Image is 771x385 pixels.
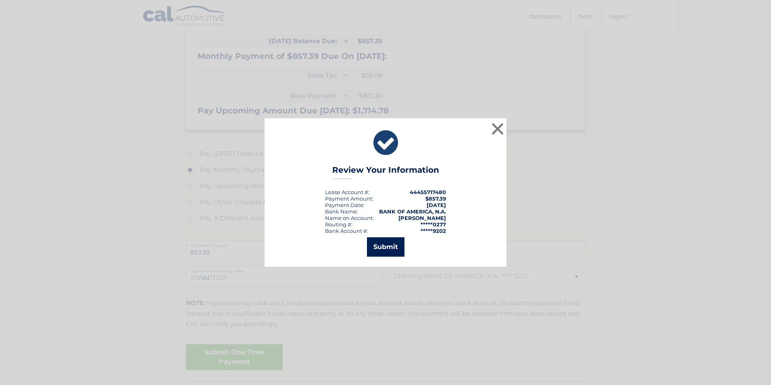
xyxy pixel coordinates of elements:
[325,215,374,221] div: Name on Account:
[379,208,446,215] strong: BANK OF AMERICA, N.A.
[410,189,446,195] strong: 44455717480
[325,228,368,234] div: Bank Account #:
[325,221,352,228] div: Routing #:
[425,195,446,202] span: $857.39
[325,208,358,215] div: Bank Name:
[325,202,363,208] span: Payment Date
[490,121,506,137] button: ×
[367,237,404,257] button: Submit
[332,165,439,179] h3: Review Your Information
[427,202,446,208] span: [DATE]
[325,189,369,195] div: Lease Account #:
[398,215,446,221] strong: [PERSON_NAME]
[325,195,373,202] div: Payment Amount:
[325,202,365,208] div: :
